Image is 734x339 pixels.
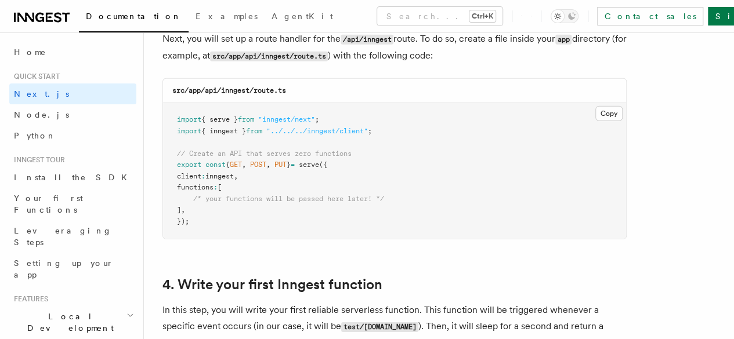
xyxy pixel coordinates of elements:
[9,167,136,188] a: Install the SDK
[341,322,418,332] code: test/[DOMAIN_NAME]
[205,161,226,169] span: const
[551,9,578,23] button: Toggle dark mode
[242,161,246,169] span: ,
[250,161,266,169] span: POST
[14,110,69,119] span: Node.js
[201,127,246,135] span: { inngest }
[230,161,242,169] span: GET
[9,104,136,125] a: Node.js
[177,127,201,135] span: import
[172,86,286,94] code: src/app/api/inngest/route.ts
[177,161,201,169] span: export
[226,161,230,169] span: {
[265,3,340,31] a: AgentKit
[266,127,368,135] span: "../../../inngest/client"
[14,226,112,247] span: Leveraging Steps
[315,115,319,123] span: ;
[205,172,234,180] span: inngest
[79,3,189,32] a: Documentation
[177,150,352,158] span: // Create an API that serves zero functions
[201,115,238,123] span: { serve }
[246,127,262,135] span: from
[214,183,218,191] span: :
[272,12,333,21] span: AgentKit
[238,115,254,123] span: from
[177,206,181,214] span: ]
[218,183,222,191] span: [
[9,311,126,334] span: Local Development
[9,72,60,81] span: Quick start
[9,42,136,63] a: Home
[341,35,393,45] code: /api/inngest
[319,161,327,169] span: ({
[9,125,136,146] a: Python
[177,217,189,225] span: });
[196,12,258,21] span: Examples
[287,161,291,169] span: }
[189,3,265,31] a: Examples
[14,89,69,99] span: Next.js
[595,106,623,121] button: Copy
[14,131,56,140] span: Python
[14,258,114,279] span: Setting up your app
[162,276,382,293] a: 4. Write your first Inngest function
[177,115,201,123] span: import
[9,306,136,338] button: Local Development
[210,52,328,61] code: src/app/api/inngest/route.ts
[274,161,287,169] span: PUT
[266,161,270,169] span: ,
[162,31,627,64] p: Next, you will set up a route handler for the route. To do so, create a file inside your director...
[9,253,136,285] a: Setting up your app
[86,12,182,21] span: Documentation
[469,10,496,22] kbd: Ctrl+K
[181,206,185,214] span: ,
[299,161,319,169] span: serve
[9,83,136,104] a: Next.js
[258,115,315,123] span: "inngest/next"
[291,161,295,169] span: =
[555,35,572,45] code: app
[14,173,134,182] span: Install the SDK
[193,195,384,203] span: /* your functions will be passed here later! */
[368,127,372,135] span: ;
[9,188,136,220] a: Your first Functions
[14,194,83,214] span: Your first Functions
[201,172,205,180] span: :
[177,172,201,180] span: client
[234,172,238,180] span: ,
[177,183,214,191] span: functions
[9,294,48,304] span: Features
[9,220,136,253] a: Leveraging Steps
[14,46,46,58] span: Home
[377,7,502,25] button: Search...Ctrl+K
[9,155,65,165] span: Inngest tour
[597,7,703,25] a: Contact sales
